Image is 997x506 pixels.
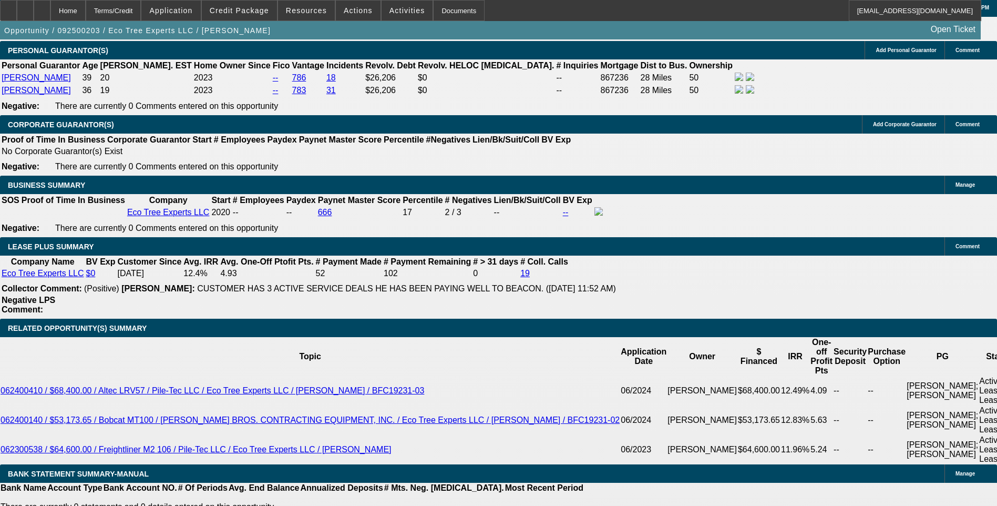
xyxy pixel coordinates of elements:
[906,337,979,376] th: PG
[384,135,424,144] b: Percentile
[210,6,269,15] span: Credit Package
[833,406,867,435] td: --
[810,406,833,435] td: 5.63
[955,244,980,249] span: Comment
[47,483,103,493] th: Account Type
[955,47,980,53] span: Comment
[299,135,382,144] b: Paynet Master Score
[100,85,192,96] td: 19
[149,196,188,205] b: Company
[183,257,218,266] b: Avg. IRR
[81,85,98,96] td: 36
[286,207,316,218] td: --
[556,85,599,96] td: --
[194,86,213,95] span: 2023
[2,102,39,110] b: Negative:
[292,73,306,82] a: 786
[300,483,383,493] th: Annualized Deposits
[4,26,271,35] span: Opportunity / 092500203 / Eco Tree Experts LLC / [PERSON_NAME]
[194,61,271,70] b: Home Owner Since
[641,61,687,70] b: Dist to Bus.
[833,435,867,464] td: --
[2,284,82,293] b: Collector Comment:
[620,337,667,376] th: Application Date
[118,257,182,266] b: Customer Since
[383,268,471,279] td: 102
[292,61,324,70] b: Vantage
[8,324,147,332] span: RELATED OPPORTUNITY(S) SUMMARY
[86,269,96,278] a: $0
[876,47,937,53] span: Add Personal Guarantor
[84,284,119,293] span: (Positive)
[494,196,561,205] b: Lien/Bk/Suit/Coll
[220,268,314,279] td: 4.93
[867,337,906,376] th: Purchase Option
[326,73,336,82] a: 18
[667,406,737,435] td: [PERSON_NAME]
[211,207,231,218] td: 2020
[1,445,392,454] a: 062300538 / $64,600.00 / Freightliner M2 106 / Pile-Tec LLC / Eco Tree Experts LLC / [PERSON_NAME]
[927,21,980,38] a: Open Ticket
[746,73,754,81] img: linkedin-icon.png
[11,257,75,266] b: Company Name
[192,135,211,144] b: Start
[403,208,443,217] div: 17
[737,376,780,406] td: $68,400.00
[117,268,182,279] td: [DATE]
[417,85,555,96] td: $0
[292,86,306,95] a: 783
[107,135,190,144] b: Corporate Guarantor
[2,162,39,171] b: Negative:
[735,85,743,94] img: facebook-icon.png
[1,135,106,145] th: Proof of Time In Business
[906,435,979,464] td: [PERSON_NAME]; [PERSON_NAME]
[667,435,737,464] td: [PERSON_NAME]
[445,196,492,205] b: # Negatives
[81,72,98,84] td: 39
[620,435,667,464] td: 06/2023
[326,61,363,70] b: Incidents
[520,269,530,278] a: 19
[563,196,592,205] b: BV Exp
[8,46,108,55] span: PERSONAL GUARANTOR(S)
[667,376,737,406] td: [PERSON_NAME]
[127,208,210,217] a: Eco Tree Experts LLC
[2,61,80,70] b: Personal Guarantor
[2,86,71,95] a: [PERSON_NAME]
[445,208,492,217] div: 2 / 3
[810,337,833,376] th: One-off Profit Pts
[780,376,810,406] td: 12.49%
[689,61,733,70] b: Ownership
[1,146,575,157] td: No Corporate Guarantor(s) Exist
[426,135,471,144] b: #Negatives
[318,208,332,217] a: 666
[780,435,810,464] td: 11.96%
[737,435,780,464] td: $64,600.00
[667,337,737,376] th: Owner
[21,195,126,206] th: Proof of Time In Business
[121,284,195,293] b: [PERSON_NAME]:
[556,72,599,84] td: --
[505,483,584,493] th: Most Recent Period
[141,1,200,21] button: Application
[365,72,416,84] td: $26,206
[955,471,975,477] span: Manage
[873,122,937,127] span: Add Corporate Guarantor
[955,182,975,188] span: Manage
[318,196,400,205] b: Paynet Master Score
[688,85,733,96] td: 50
[233,196,284,205] b: # Employees
[620,406,667,435] td: 06/2024
[2,224,39,232] b: Negative:
[600,85,639,96] td: 867236
[8,181,85,189] span: BUSINESS SUMMARY
[286,6,327,15] span: Resources
[810,435,833,464] td: 5.24
[8,242,94,251] span: LEASE PLUS SUMMARY
[8,120,114,129] span: CORPORATE GUARANTOR(S)
[336,1,381,21] button: Actions
[746,85,754,94] img: linkedin-icon.png
[833,337,867,376] th: Security Deposit
[178,483,228,493] th: # Of Periods
[2,296,55,314] b: Negative LPS Comment:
